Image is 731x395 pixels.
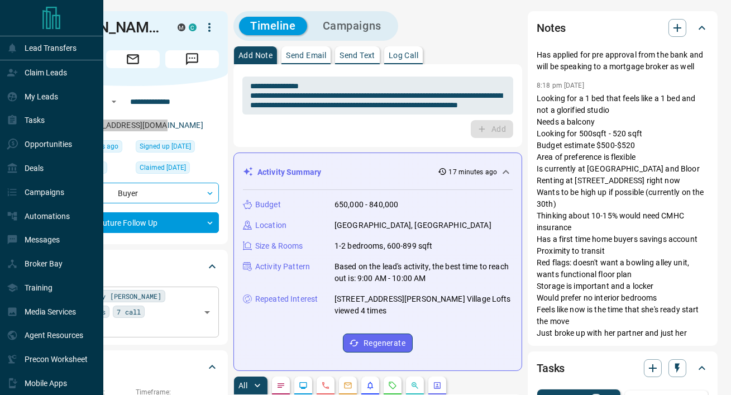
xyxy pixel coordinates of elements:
p: Activity Summary [257,166,321,178]
p: Send Text [340,51,375,59]
div: mrloft.ca [178,23,185,31]
button: Timeline [239,17,307,35]
div: Future Follow Up [47,212,219,233]
p: Size & Rooms [255,240,303,252]
span: 7 call [117,306,141,317]
span: Email [106,50,160,68]
div: Thu May 23 2024 [136,161,219,177]
h2: Tasks [537,359,565,377]
h2: Notes [537,19,566,37]
span: Message [165,50,219,68]
div: Tags [47,253,219,280]
p: Repeated Interest [255,293,318,305]
p: 1-2 bedrooms, 600-899 sqft [335,240,432,252]
p: Based on the lead's activity, the best time to reach out is: 9:00 AM - 10:00 AM [335,261,513,284]
button: Open [199,304,215,320]
svg: Agent Actions [433,381,442,390]
button: Campaigns [312,17,393,35]
p: Activity Pattern [255,261,310,273]
svg: Notes [276,381,285,390]
div: condos.ca [189,23,197,31]
button: Open [107,95,121,108]
h1: [PERSON_NAME] [47,18,161,36]
div: Notes [537,15,709,41]
svg: Requests [388,381,397,390]
button: Regenerate [343,334,413,353]
a: [EMAIL_ADDRESS][DOMAIN_NAME] [77,121,203,130]
p: Log Call [389,51,418,59]
div: Buyer [47,183,219,203]
svg: Emails [343,381,352,390]
div: Tasks [537,355,709,382]
span: Signed up [DATE] [140,141,191,152]
p: 17 minutes ago [449,167,498,177]
p: 8:18 pm [DATE] [537,82,584,89]
p: Avoiding areas with new builds very flexible on location Has applied for pre approval from the ba... [537,26,709,73]
p: Budget [255,199,281,211]
span: Claimed [DATE] [140,162,186,173]
p: Add Note [238,51,273,59]
div: Sat Oct 31 2015 [136,140,219,156]
p: [GEOGRAPHIC_DATA], [GEOGRAPHIC_DATA] [335,220,491,231]
p: Location [255,220,286,231]
svg: Calls [321,381,330,390]
span: reassigned by [PERSON_NAME] [54,291,161,302]
p: 650,000 - 840,000 [335,199,398,211]
svg: Lead Browsing Activity [299,381,308,390]
p: Send Email [286,51,326,59]
p: [STREET_ADDRESS][PERSON_NAME] Village Lofts viewed 4 times [335,293,513,317]
div: Criteria [47,354,219,380]
p: All [238,382,247,389]
svg: Listing Alerts [366,381,375,390]
svg: Opportunities [410,381,419,390]
div: Activity Summary17 minutes ago [243,162,513,183]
